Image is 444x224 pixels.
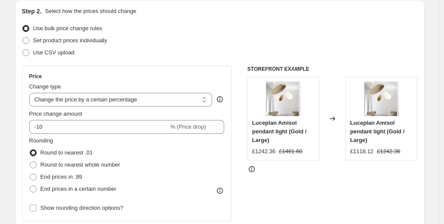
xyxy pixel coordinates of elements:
[252,120,306,143] span: Luceplan Amisol pendant light (Gold / Large)
[41,149,93,156] span: Round to nearest .01
[279,148,302,155] span: £1461.60
[29,137,53,144] span: Rounding
[41,186,116,192] span: End prices in a certain number
[41,174,82,180] span: End prices in .99
[266,82,300,116] img: Luceplan-Amisol-5_80x.jpg
[364,82,399,116] img: Luceplan-Amisol-5_80x.jpg
[22,7,42,16] h2: Step 2.
[216,95,224,104] div: help
[350,120,404,143] span: Luceplan Amisol pendant light (Gold / Large)
[29,83,61,90] span: Change type
[247,66,418,73] h6: STOREFRONT EXAMPLE
[350,148,373,155] span: £1118.12
[41,161,120,168] span: Round to nearest whole number
[29,110,82,117] span: Price change amount
[45,7,136,16] p: Select how the prices should change
[33,25,102,32] span: Use bulk price change rules
[33,49,75,56] span: Use CSV upload
[33,37,107,44] span: Set product prices individually
[29,73,42,80] h3: Price
[41,205,123,211] span: Show rounding direction options?
[377,148,400,155] span: £1242.36
[252,148,275,155] span: £1242.36
[29,120,169,134] input: -15
[170,123,206,130] span: % (Price drop)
